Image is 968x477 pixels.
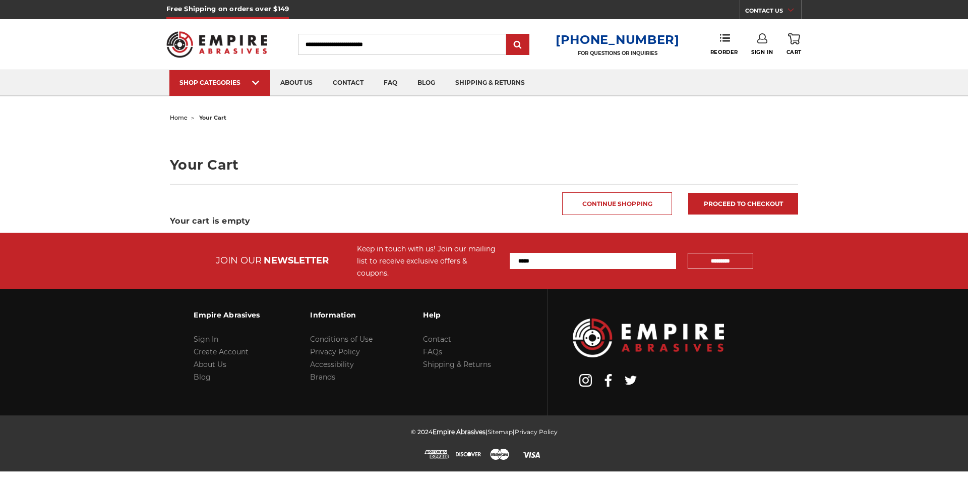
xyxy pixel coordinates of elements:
[786,49,802,56] span: Cart
[323,70,374,96] a: contact
[270,70,323,96] a: about us
[407,70,445,96] a: blog
[194,304,260,326] h3: Empire Abrasives
[423,335,451,344] a: Contact
[374,70,407,96] a: faq
[199,114,226,121] span: your cart
[264,255,329,266] span: NEWSLETTER
[310,373,335,382] a: Brands
[710,33,738,55] a: Reorder
[179,79,260,86] div: SHOP CATEGORIES
[310,304,373,326] h3: Information
[508,35,528,55] input: Submit
[786,33,802,56] a: Cart
[357,243,500,279] div: Keep in touch with us! Join our mailing list to receive exclusive offers & coupons.
[166,25,267,64] img: Empire Abrasives
[194,347,249,356] a: Create Account
[488,428,513,436] a: Sitemap
[515,428,558,436] a: Privacy Policy
[562,192,672,215] a: Continue Shopping
[310,360,354,369] a: Accessibility
[745,5,801,19] a: CONTACT US
[433,428,486,436] span: Empire Abrasives
[310,347,360,356] a: Privacy Policy
[445,70,535,96] a: shipping & returns
[194,335,218,344] a: Sign In
[573,319,724,357] img: Empire Abrasives Logo Image
[194,373,211,382] a: Blog
[556,32,680,47] a: [PHONE_NUMBER]
[688,193,798,215] a: Proceed to checkout
[194,360,226,369] a: About Us
[170,158,798,172] h1: Your Cart
[310,335,373,344] a: Conditions of Use
[710,49,738,56] span: Reorder
[170,114,188,121] a: home
[423,347,442,356] a: FAQs
[216,255,262,266] span: JOIN OUR
[751,49,773,56] span: Sign In
[423,304,491,326] h3: Help
[170,215,798,227] h3: Your cart is empty
[411,426,558,438] p: © 2024 | |
[556,50,680,57] p: FOR QUESTIONS OR INQUIRIES
[423,360,491,369] a: Shipping & Returns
